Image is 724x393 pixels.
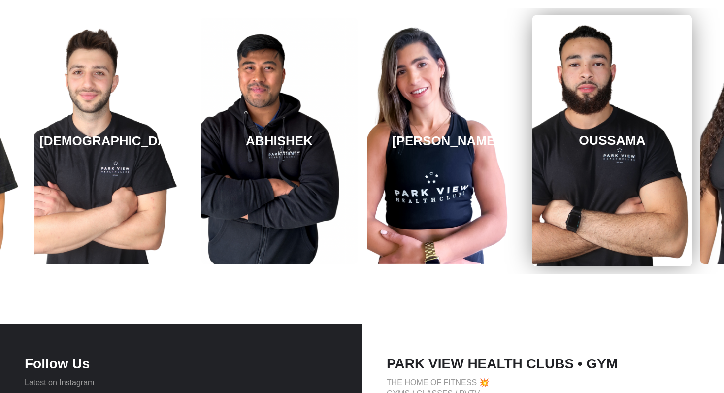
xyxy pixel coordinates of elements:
a: JOIN ANY GYM & GET 100% FREE ACCESS TO PVTV -JOIN NOW [1,299,723,322]
h3: [DEMOGRAPHIC_DATA] [39,133,186,149]
a: OUSSAMA [532,15,692,266]
h4: PARK VIEW HEALTH CLUBS • GYM [387,356,699,372]
h3: [PERSON_NAME] [392,133,499,149]
p: JOIN ANY GYM & GET 100% FREE ACCESS TO PVTV - [1,299,723,322]
a: ABHISHEK [201,18,358,264]
b: JOIN NOW [444,306,484,315]
h3: OUSSAMA [579,133,646,149]
h4: Follow Us [25,356,337,372]
a: [PERSON_NAME] [367,18,524,264]
p: Latest on Instagram [25,377,337,388]
h3: ABHISHEK [246,133,313,149]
